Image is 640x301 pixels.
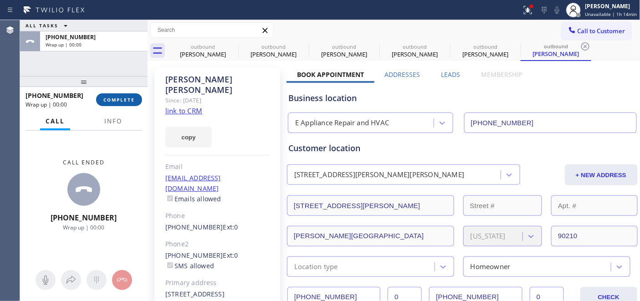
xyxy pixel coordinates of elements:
[63,158,105,166] span: Call ended
[165,74,270,95] div: [PERSON_NAME] [PERSON_NAME]
[165,261,214,270] label: SMS allowed
[151,23,273,37] input: Search
[165,95,270,106] div: Since: [DATE]
[169,43,237,50] div: outbound
[239,50,308,58] div: [PERSON_NAME]
[471,261,511,272] div: Homeowner
[165,194,221,203] label: Emails allowed
[565,164,638,185] button: + NEW ADDRESS
[441,70,460,79] label: Leads
[380,43,449,50] div: outbound
[562,22,631,40] button: Call to Customer
[51,213,117,223] span: [PHONE_NUMBER]
[61,270,81,290] button: Open directory
[551,226,637,246] input: ZIP
[26,91,83,100] span: [PHONE_NUMBER]
[385,70,420,79] label: Addresses
[551,195,637,216] input: Apt. #
[578,27,625,35] span: Call to Customer
[167,195,173,201] input: Emails allowed
[522,41,590,60] div: Lisa Mayer
[295,118,389,128] div: E Appliance Repair and HVAC
[165,162,270,172] div: Email
[165,223,223,231] a: [PHONE_NUMBER]
[288,142,636,154] div: Customer location
[551,4,563,16] button: Mute
[294,170,464,180] div: [STREET_ADDRESS][PERSON_NAME][PERSON_NAME]
[169,41,237,61] div: Dana Taylor
[464,112,637,133] input: Phone Number
[380,41,449,61] div: Samuel Arrington
[20,20,77,31] button: ALL TASKS
[26,22,58,29] span: ALL TASKS
[99,112,128,130] button: Info
[287,195,454,216] input: Address
[451,50,520,58] div: [PERSON_NAME]
[167,262,173,268] input: SMS allowed
[104,117,122,125] span: Info
[96,93,142,106] button: COMPLETE
[223,251,238,260] span: Ext: 0
[294,261,338,272] div: Location type
[522,50,590,58] div: [PERSON_NAME]
[310,50,379,58] div: [PERSON_NAME]
[239,43,308,50] div: outbound
[103,97,135,103] span: COMPLETE
[40,112,70,130] button: Call
[165,239,270,250] div: Phone2
[297,70,364,79] label: Book Appointment
[288,92,636,104] div: Business location
[36,270,56,290] button: Mute
[63,224,105,231] span: Wrap up | 00:00
[165,211,270,221] div: Phone
[223,223,238,231] span: Ext: 0
[165,127,212,148] button: copy
[310,43,379,50] div: outbound
[112,270,132,290] button: Hang up
[46,117,65,125] span: Call
[481,70,522,79] label: Membership
[165,106,202,115] a: link to CRM
[585,2,637,10] div: [PERSON_NAME]
[380,50,449,58] div: [PERSON_NAME]
[169,50,237,58] div: [PERSON_NAME]
[239,41,308,61] div: Barbara McKeon
[310,41,379,61] div: Nadine Goulet
[451,43,520,50] div: outbound
[165,251,223,260] a: [PHONE_NUMBER]
[451,41,520,61] div: Lisa Mayer
[87,270,107,290] button: Open dialpad
[165,278,270,288] div: Primary address
[46,33,96,41] span: [PHONE_NUMBER]
[463,195,542,216] input: Street #
[585,11,637,17] span: Unavailable | 1h 14min
[26,101,67,108] span: Wrap up | 00:00
[522,43,590,50] div: outbound
[46,41,82,48] span: Wrap up | 00:00
[165,173,221,193] a: [EMAIL_ADDRESS][DOMAIN_NAME]
[287,226,454,246] input: City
